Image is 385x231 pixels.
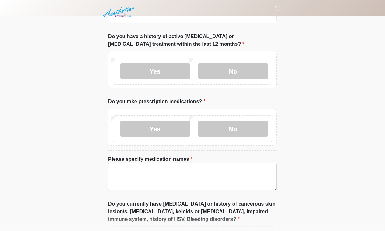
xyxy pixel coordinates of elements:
label: Do you currently have [MEDICAL_DATA] or history of cancerous skin lesion/s, [MEDICAL_DATA], keloi... [108,200,277,223]
label: Do you take prescription medications? [108,98,206,105]
label: Please specify medication names [108,155,192,163]
label: Yes [120,63,190,79]
img: Aesthetics by Emediate Cure Logo [102,5,136,19]
label: No [198,63,268,79]
label: Yes [120,121,190,137]
label: Do you have a history of active [MEDICAL_DATA] or [MEDICAL_DATA] treatment within the last 12 mon... [108,33,277,48]
label: No [198,121,268,137]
